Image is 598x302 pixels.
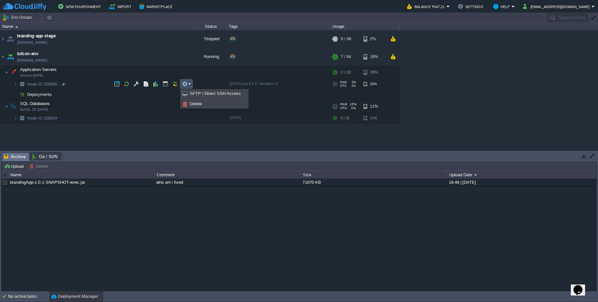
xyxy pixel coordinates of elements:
[363,113,384,123] div: 11%
[4,153,26,161] span: Archive
[9,66,18,79] img: AMDAwAAAACH5BAEAAAAALAAAAAABAAEAAAICRAEAOw==
[17,89,27,99] img: AMDAwAAAACH5BAEAAAAALAAAAAABAAEAAAICRAEAOw==
[448,171,593,179] div: Upload Date
[2,13,34,22] button: Env Groups
[14,79,17,89] img: AMDAwAAAACH5BAEAAAAALAAAAAABAAEAAAICRAEAOw==
[227,23,330,30] div: Tags
[407,3,447,10] button: Balance ₹547.21
[363,79,384,89] div: 26%
[0,48,6,65] img: AMDAwAAAACH5BAEAAAAALAAAAAABAAEAAAICRAEAOw==
[27,115,58,121] a: Node ID:208559
[51,293,98,300] button: Deployment Manager
[27,92,53,97] a: Deployments
[458,3,485,10] button: Settings
[17,51,39,57] a: tufcon-env
[20,74,43,77] span: Apache [DATE]
[58,3,103,10] button: New Environment
[8,291,49,302] div: No active tasks
[27,115,58,121] span: 208559
[194,48,227,65] div: Running
[363,100,384,113] div: 11%
[2,3,46,11] img: CloudJiffy
[230,82,278,86] span: [DATE]-php-8.2.17-almalinux-9
[341,48,351,65] div: 7 / 64
[109,3,133,10] button: Import
[139,3,174,10] button: Marketplace
[14,89,17,99] img: AMDAwAAAACH5BAEAAAAALAAAAAABAAEAAAICRAEAOw==
[27,81,58,87] span: 208560
[19,67,58,72] span: Application Servers
[17,113,27,123] img: AMDAwAAAACH5BAEAAAAALAAAAAABAAEAAAICRAEAOw==
[10,180,85,185] a: brandingApp-1.0.1-SNAPSHOT-exec.jar
[523,3,592,10] button: [EMAIL_ADDRESS][DOMAIN_NAME]
[29,163,50,169] button: Delete
[155,171,301,179] div: Comment
[194,30,227,48] div: Stopped
[0,30,6,48] img: AMDAwAAAACH5BAEAAAAALAAAAAABAAEAAAICRAEAOw==
[341,30,351,48] div: 0 / 38
[17,33,56,39] a: branding-app-stage
[14,113,17,123] img: AMDAwAAAACH5BAEAAAAALAAAAAABAAEAAAICRAEAOw==
[20,108,48,111] span: MySQL CE [DATE]
[340,102,347,106] span: RAM
[190,91,241,96] span: SFTP / Direct SSH Access
[363,30,384,48] div: 2%
[17,39,47,46] a: [DOMAIN_NAME]
[349,81,356,84] span: 3%
[301,171,447,179] div: Size
[19,67,58,72] a: Application ServersApache [DATE]
[32,153,58,160] span: Git / SVN
[349,84,356,87] span: 1%
[5,66,8,79] img: AMDAwAAAACH5BAEAAAAALAAAAAABAAEAAAICRAEAOw==
[350,102,357,106] span: 15%
[27,82,44,87] span: Node ID:
[301,179,447,186] div: 71070 KB
[27,116,44,121] span: Node ID:
[5,100,8,113] img: AMDAwAAAACH5BAEAAAAALAAAAAABAAEAAAICRAEAOw==
[27,81,58,87] a: Node ID:208560
[331,23,399,30] div: Usage
[9,100,18,113] img: AMDAwAAAACH5BAEAAAAALAAAAAABAAEAAAICRAEAOw==
[341,113,349,123] div: 5 / 32
[17,57,47,64] a: [DOMAIN_NAME]
[363,66,384,79] div: 26%
[19,101,51,106] a: SQL DatabasesMySQL CE [DATE]
[1,23,194,30] div: Name
[195,23,227,30] div: Status
[447,179,593,186] div: 16:49 | [DATE]
[6,48,15,65] img: AMDAwAAAACH5BAEAAAAALAAAAAABAAEAAAICRAEAOw==
[493,3,512,10] button: Help
[19,101,51,106] span: SQL Databases
[340,84,347,87] span: CPU
[571,276,592,296] iframe: chat widget
[17,79,27,89] img: AMDAwAAAACH5BAEAAAAALAAAAAABAAEAAAICRAEAOw==
[15,26,18,28] img: AMDAwAAAACH5BAEAAAAALAAAAAABAAEAAAICRAEAOw==
[181,90,248,97] a: SFTP / Direct SSH Access
[341,66,351,79] div: 2 / 32
[155,179,300,186] div: who am i fixed
[181,100,248,108] a: Delete
[230,116,241,120] span: [DATE]
[363,48,384,65] div: 18%
[6,30,15,48] img: AMDAwAAAACH5BAEAAAAALAAAAAABAAEAAAICRAEAOw==
[9,171,154,179] div: Name
[340,106,347,110] span: CPU
[340,81,347,84] span: RAM
[4,163,26,169] button: Upload
[349,106,356,110] span: 0%
[190,101,202,106] span: Delete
